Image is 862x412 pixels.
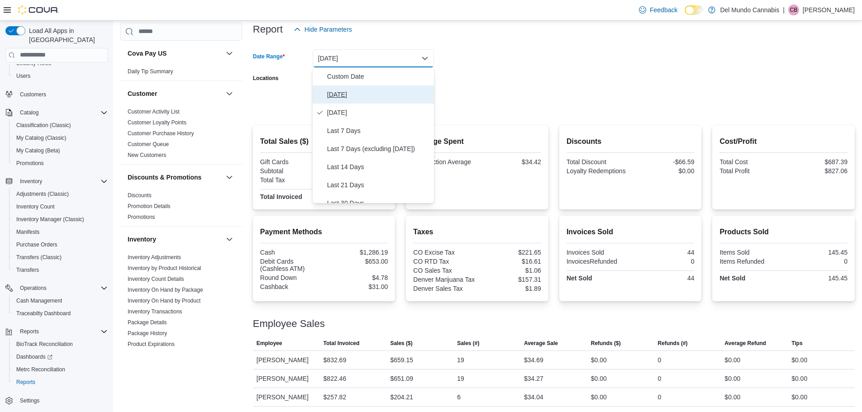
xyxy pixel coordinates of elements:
[324,373,347,384] div: $822.46
[13,145,64,156] a: My Catalog (Beta)
[327,107,430,118] span: [DATE]
[13,308,108,319] span: Traceabilty Dashboard
[2,106,111,119] button: Catalog
[128,173,201,182] h3: Discounts & Promotions
[13,133,70,143] a: My Catalog (Classic)
[2,88,111,101] button: Customers
[253,75,279,82] label: Locations
[479,158,541,166] div: $34.42
[260,249,322,256] div: Cash
[313,49,434,67] button: [DATE]
[788,5,799,15] div: Cody Brumfield
[13,189,108,199] span: Adjustments (Classic)
[719,249,781,256] div: Items Sold
[128,254,181,260] a: Inventory Adjustments
[128,49,167,58] h3: Cova Pay US
[13,351,56,362] a: Dashboards
[224,48,235,59] button: Cova Pay US
[9,294,111,307] button: Cash Management
[128,109,180,115] a: Customer Activity List
[260,283,322,290] div: Cashback
[457,340,479,347] span: Sales (#)
[128,276,184,282] a: Inventory Count Details
[327,143,430,154] span: Last 7 Days (excluding [DATE])
[719,167,781,175] div: Total Profit
[260,274,322,281] div: Round Down
[327,180,430,190] span: Last 21 Days
[128,213,155,221] span: Promotions
[791,373,807,384] div: $0.00
[524,355,543,365] div: $34.69
[326,274,388,281] div: $4.78
[16,107,42,118] button: Catalog
[128,173,222,182] button: Discounts & Promotions
[13,339,108,350] span: BioTrack Reconciliation
[9,307,111,320] button: Traceabilty Dashboard
[260,258,322,272] div: Debit Cards (Cashless ATM)
[16,283,50,294] button: Operations
[9,119,111,132] button: Classification (Classic)
[658,340,688,347] span: Refunds (#)
[128,130,194,137] span: Customer Purchase History
[658,392,662,403] div: 0
[413,276,475,283] div: Denver Marijuana Tax
[413,258,475,265] div: CO RTD Tax
[413,267,475,274] div: CO Sales Tax
[9,70,111,82] button: Users
[413,249,475,256] div: CO Excise Tax
[16,366,65,373] span: Metrc Reconciliation
[16,379,35,386] span: Reports
[783,5,785,15] p: |
[128,319,167,326] span: Package Details
[591,340,621,347] span: Refunds ($)
[128,286,203,294] span: Inventory On Hand by Package
[128,214,155,220] a: Promotions
[13,71,108,81] span: Users
[16,72,30,80] span: Users
[390,373,413,384] div: $651.09
[13,145,108,156] span: My Catalog (Beta)
[524,340,558,347] span: Average Sale
[632,258,694,265] div: 0
[25,26,108,44] span: Load All Apps in [GEOGRAPHIC_DATA]
[13,295,108,306] span: Cash Management
[18,5,59,14] img: Cova
[2,325,111,338] button: Reports
[20,109,38,116] span: Catalog
[13,239,61,250] a: Purchase Orders
[260,158,322,166] div: Gift Cards
[260,167,322,175] div: Subtotal
[128,235,222,244] button: Inventory
[9,132,111,144] button: My Catalog (Classic)
[128,235,156,244] h3: Inventory
[567,249,629,256] div: Invoices Sold
[13,295,66,306] a: Cash Management
[16,241,57,248] span: Purchase Orders
[567,275,592,282] strong: Net Sold
[128,119,186,126] a: Customer Loyalty Points
[324,355,347,365] div: $832.69
[128,152,166,159] span: New Customers
[257,340,282,347] span: Employee
[567,227,695,237] h2: Invoices Sold
[128,203,171,209] a: Promotion Details
[326,258,388,265] div: $653.00
[724,392,740,403] div: $0.00
[720,5,779,15] p: Del Mundo Cannabis
[128,287,203,293] a: Inventory On Hand by Package
[685,5,704,15] input: Dark Mode
[719,275,745,282] strong: Net Sold
[324,340,360,347] span: Total Invoiced
[327,125,430,136] span: Last 7 Days
[120,66,242,81] div: Cova Pay US
[253,388,320,406] div: [PERSON_NAME]
[786,249,848,256] div: 145.45
[16,134,67,142] span: My Catalog (Classic)
[16,297,62,304] span: Cash Management
[253,53,285,60] label: Date Range
[13,377,39,388] a: Reports
[479,285,541,292] div: $1.89
[16,326,108,337] span: Reports
[632,167,694,175] div: $0.00
[128,275,184,283] span: Inventory Count Details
